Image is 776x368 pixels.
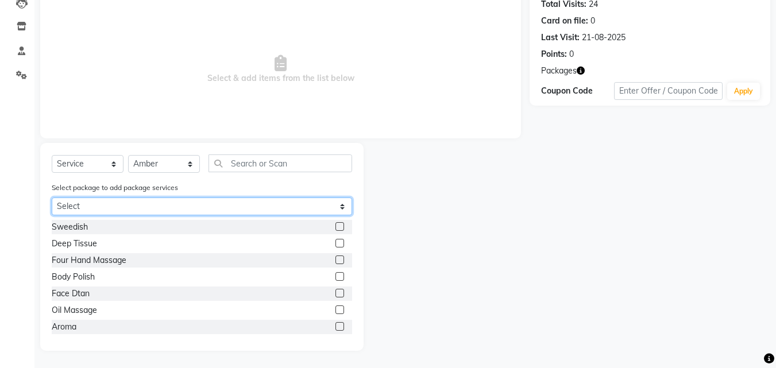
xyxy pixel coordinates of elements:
label: Select package to add package services [52,183,178,193]
div: Oil Massage [52,304,97,316]
div: Body Polish [52,271,95,283]
div: Aroma [52,321,76,333]
div: Points: [541,48,567,60]
div: Card on file: [541,15,588,27]
div: Deep Tissue [52,238,97,250]
div: Coupon Code [541,85,613,97]
div: Sweedish [52,221,88,233]
button: Apply [727,83,760,100]
span: Packages [541,65,577,77]
div: Last Visit: [541,32,580,44]
div: 0 [569,48,574,60]
div: Four Hand Massage [52,254,126,266]
input: Search or Scan [209,154,352,172]
div: 0 [590,15,595,27]
span: Select & add items from the list below [52,12,509,127]
div: 21-08-2025 [582,32,626,44]
input: Enter Offer / Coupon Code [614,82,723,100]
div: Face Dtan [52,288,90,300]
